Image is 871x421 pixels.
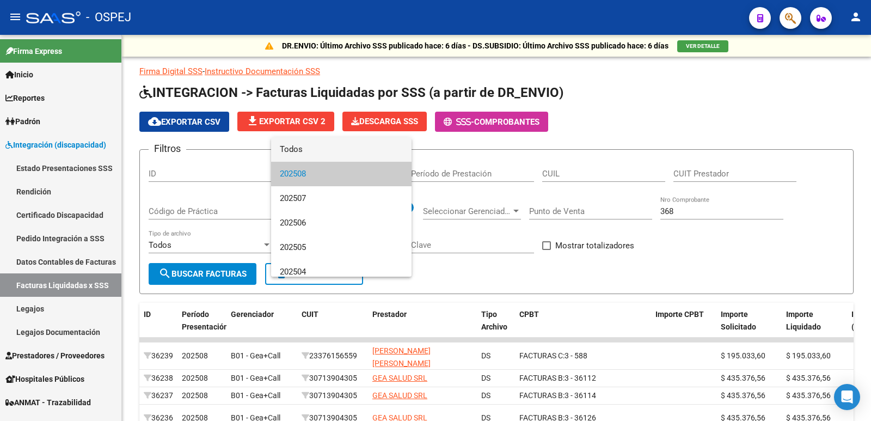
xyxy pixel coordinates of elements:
[280,235,403,260] span: 202505
[280,260,403,284] span: 202504
[280,162,403,186] span: 202508
[280,137,403,162] span: Todos
[280,186,403,211] span: 202507
[280,211,403,235] span: 202506
[834,384,860,410] div: Open Intercom Messenger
